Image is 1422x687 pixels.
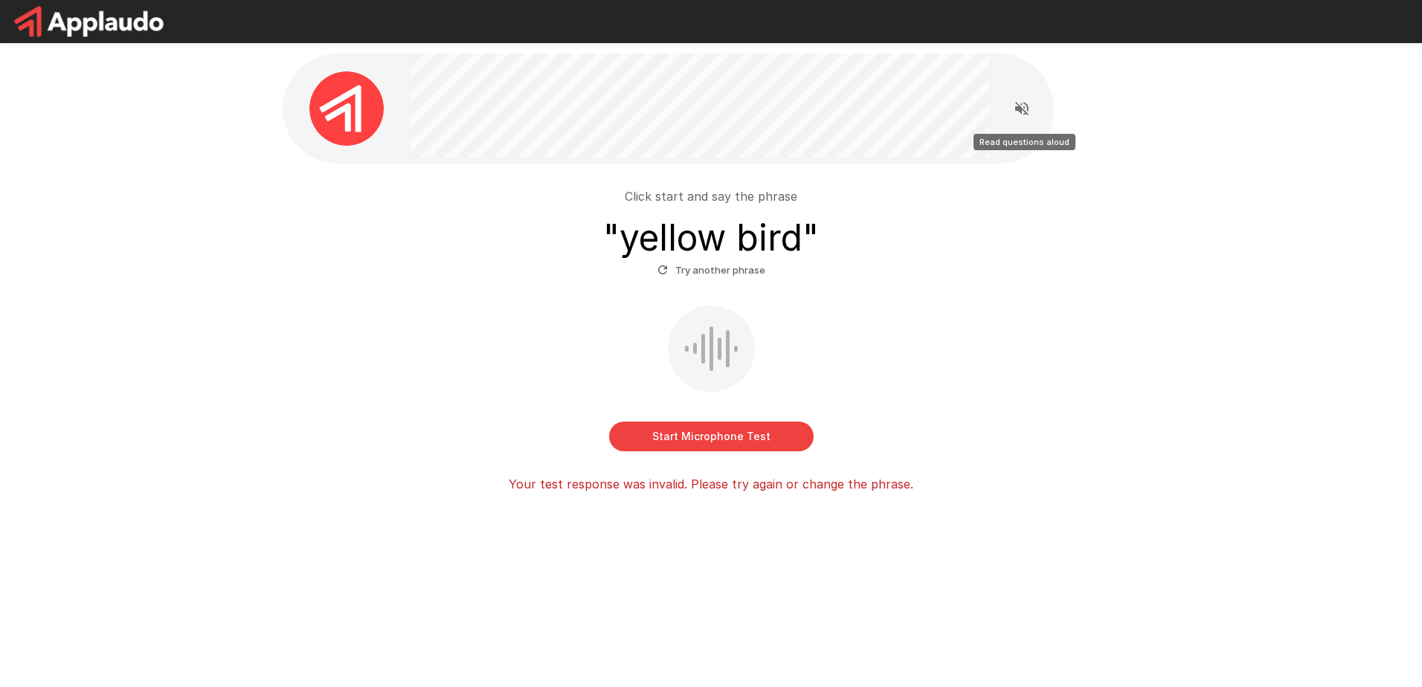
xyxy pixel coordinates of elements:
button: Read questions aloud [1007,94,1037,123]
img: applaudo_avatar.png [309,71,384,146]
button: Start Microphone Test [609,422,814,451]
h3: " yellow bird " [603,217,819,259]
p: Your test response was invalid. Please try again or change the phrase. [509,475,913,493]
div: Read questions aloud [974,134,1075,150]
p: Click start and say the phrase [625,187,797,205]
button: Try another phrase [654,259,769,282]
